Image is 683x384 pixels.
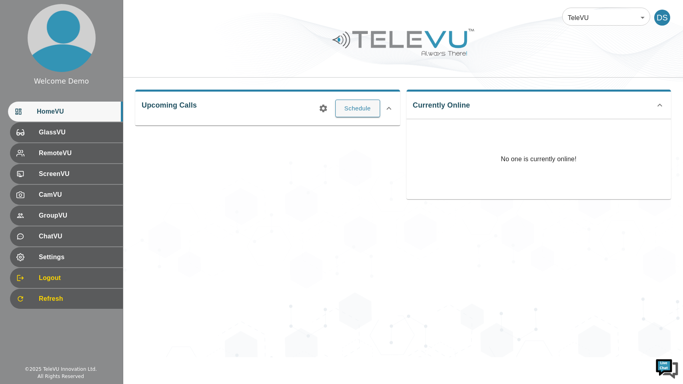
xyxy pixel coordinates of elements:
span: ScreenVU [39,169,116,179]
div: Refresh [10,289,123,309]
span: RemoteVU [39,148,116,158]
img: Chat Widget [655,356,679,380]
div: GlassVU [10,122,123,142]
span: ChatVU [39,232,116,241]
span: CamVU [39,190,116,200]
span: Refresh [39,294,116,304]
div: HomeVU [8,102,123,122]
img: profile.png [28,4,96,72]
p: No one is currently online! [501,119,577,199]
div: CamVU [10,185,123,205]
span: Settings [39,252,116,262]
div: RemoteVU [10,143,123,163]
div: GroupVU [10,206,123,226]
div: Welcome Demo [34,76,89,86]
span: HomeVU [37,107,116,116]
img: Logo [331,26,475,59]
button: Schedule [335,100,380,117]
div: Logout [10,268,123,288]
div: © 2025 TeleVU Innovation Ltd. [24,366,97,373]
span: Logout [39,273,116,283]
div: Settings [10,247,123,267]
span: GroupVU [39,211,116,220]
div: TeleVU [562,6,650,29]
div: ScreenVU [10,164,123,184]
div: All Rights Reserved [38,373,84,380]
span: GlassVU [39,128,116,137]
div: ChatVU [10,226,123,246]
div: DS [654,10,670,26]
